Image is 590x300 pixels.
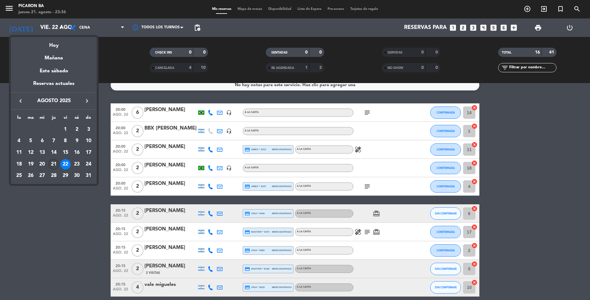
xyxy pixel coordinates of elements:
div: 2 [72,124,82,135]
div: 6 [37,136,47,146]
td: 16 de agosto de 2025 [71,147,83,158]
div: 29 [60,170,71,181]
td: 1 de agosto de 2025 [60,124,71,135]
td: 9 de agosto de 2025 [71,135,83,147]
th: viernes [60,114,71,124]
div: 13 [37,147,47,158]
div: 9 [72,136,82,146]
td: 11 de agosto de 2025 [13,147,25,158]
td: 15 de agosto de 2025 [60,147,71,158]
div: 5 [26,136,36,146]
div: 26 [26,170,36,181]
div: 14 [49,147,59,158]
div: Este sábado [11,62,97,80]
div: 24 [83,159,94,170]
div: 11 [14,147,24,158]
div: 27 [37,170,47,181]
span: agosto 2025 [26,97,81,105]
div: 22 [60,159,71,170]
div: 23 [72,159,82,170]
td: 18 de agosto de 2025 [13,158,25,170]
td: 31 de agosto de 2025 [83,170,94,182]
td: 17 de agosto de 2025 [83,147,94,158]
div: 25 [14,170,24,181]
i: keyboard_arrow_left [17,97,24,105]
td: 12 de agosto de 2025 [25,147,37,158]
td: 22 de agosto de 2025 [60,158,71,170]
div: 17 [83,147,94,158]
div: 10 [83,136,94,146]
i: keyboard_arrow_right [83,97,91,105]
td: 21 de agosto de 2025 [48,158,60,170]
div: 12 [26,147,36,158]
div: 7 [49,136,59,146]
td: 3 de agosto de 2025 [83,124,94,135]
td: 28 de agosto de 2025 [48,170,60,182]
th: martes [25,114,37,124]
div: Mañana [11,50,97,62]
div: 28 [49,170,59,181]
th: sábado [71,114,83,124]
div: 1 [60,124,71,135]
td: 13 de agosto de 2025 [36,147,48,158]
div: 31 [83,170,94,181]
td: 19 de agosto de 2025 [25,158,37,170]
td: 25 de agosto de 2025 [13,170,25,182]
th: jueves [48,114,60,124]
div: 19 [26,159,36,170]
th: lunes [13,114,25,124]
td: 26 de agosto de 2025 [25,170,37,182]
td: 4 de agosto de 2025 [13,135,25,147]
td: 7 de agosto de 2025 [48,135,60,147]
div: 15 [60,147,71,158]
div: 8 [60,136,71,146]
td: 6 de agosto de 2025 [36,135,48,147]
td: 30 de agosto de 2025 [71,170,83,182]
th: miércoles [36,114,48,124]
div: Hoy [11,37,97,50]
div: 3 [83,124,94,135]
td: 10 de agosto de 2025 [83,135,94,147]
td: 29 de agosto de 2025 [60,170,71,182]
th: domingo [83,114,94,124]
td: 2 de agosto de 2025 [71,124,83,135]
div: 30 [72,170,82,181]
div: 18 [14,159,24,170]
div: 20 [37,159,47,170]
div: 21 [49,159,59,170]
td: 27 de agosto de 2025 [36,170,48,182]
div: 16 [72,147,82,158]
td: AGO. [13,124,60,135]
td: 8 de agosto de 2025 [60,135,71,147]
td: 24 de agosto de 2025 [83,158,94,170]
td: 5 de agosto de 2025 [25,135,37,147]
td: 20 de agosto de 2025 [36,158,48,170]
button: keyboard_arrow_left [15,97,26,105]
td: 14 de agosto de 2025 [48,147,60,158]
div: Reservas actuales [11,80,97,92]
td: 23 de agosto de 2025 [71,158,83,170]
button: keyboard_arrow_right [81,97,92,105]
div: 4 [14,136,24,146]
